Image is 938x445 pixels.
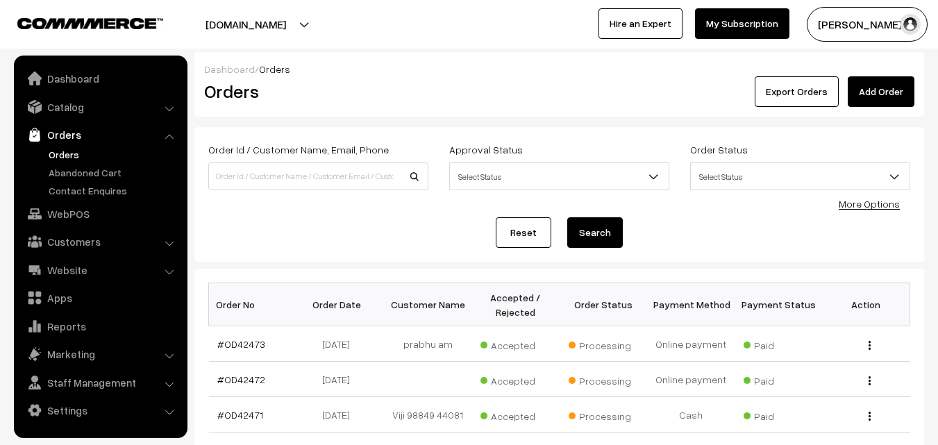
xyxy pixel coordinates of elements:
th: Customer Name [384,283,471,326]
h2: Orders [204,81,427,102]
td: Online payment [647,362,735,397]
span: Processing [569,370,638,388]
a: WebPOS [17,201,183,226]
a: #OD42473 [217,338,265,350]
a: Hire an Expert [598,8,682,39]
img: Menu [869,341,871,350]
span: Processing [569,405,638,423]
a: More Options [839,198,900,210]
a: Marketing [17,342,183,367]
button: [DOMAIN_NAME] [157,7,335,42]
label: Order Status [690,142,748,157]
button: [PERSON_NAME] s… [807,7,928,42]
td: prabhu am [384,326,471,362]
input: Order Id / Customer Name / Customer Email / Customer Phone [208,162,428,190]
th: Order No [209,283,296,326]
a: Staff Management [17,370,183,395]
td: Viji 98849 44081 [384,397,471,433]
label: Approval Status [449,142,523,157]
a: Abandoned Cart [45,165,183,180]
a: Dashboard [17,66,183,91]
label: Order Id / Customer Name, Email, Phone [208,142,389,157]
img: Menu [869,376,871,385]
th: Payment Status [735,283,822,326]
span: Select Status [450,165,669,189]
span: Accepted [480,335,550,353]
span: Processing [569,335,638,353]
a: COMMMERCE [17,14,139,31]
th: Order Date [296,283,384,326]
a: Orders [45,147,183,162]
img: Menu [869,412,871,421]
span: Select Status [691,165,910,189]
td: [DATE] [296,362,384,397]
a: #OD42471 [217,409,263,421]
a: Reset [496,217,551,248]
th: Payment Method [647,283,735,326]
span: Accepted [480,405,550,423]
span: Select Status [449,162,669,190]
img: user [900,14,921,35]
th: Action [822,283,910,326]
span: Orders [259,63,290,75]
a: Catalog [17,94,183,119]
th: Order Status [560,283,647,326]
a: Contact Enquires [45,183,183,198]
th: Accepted / Rejected [471,283,559,326]
a: My Subscription [695,8,789,39]
a: #OD42472 [217,373,265,385]
button: Export Orders [755,76,839,107]
span: Select Status [690,162,910,190]
img: COMMMERCE [17,18,163,28]
span: Paid [744,370,813,388]
a: Orders [17,122,183,147]
td: Online payment [647,326,735,362]
span: Accepted [480,370,550,388]
a: Website [17,258,183,283]
a: Dashboard [204,63,255,75]
span: Paid [744,405,813,423]
span: Paid [744,335,813,353]
a: Apps [17,285,183,310]
td: Cash [647,397,735,433]
button: Search [567,217,623,248]
div: / [204,62,914,76]
td: [DATE] [296,397,384,433]
td: [DATE] [296,326,384,362]
a: Reports [17,314,183,339]
a: Customers [17,229,183,254]
a: Settings [17,398,183,423]
a: Add Order [848,76,914,107]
